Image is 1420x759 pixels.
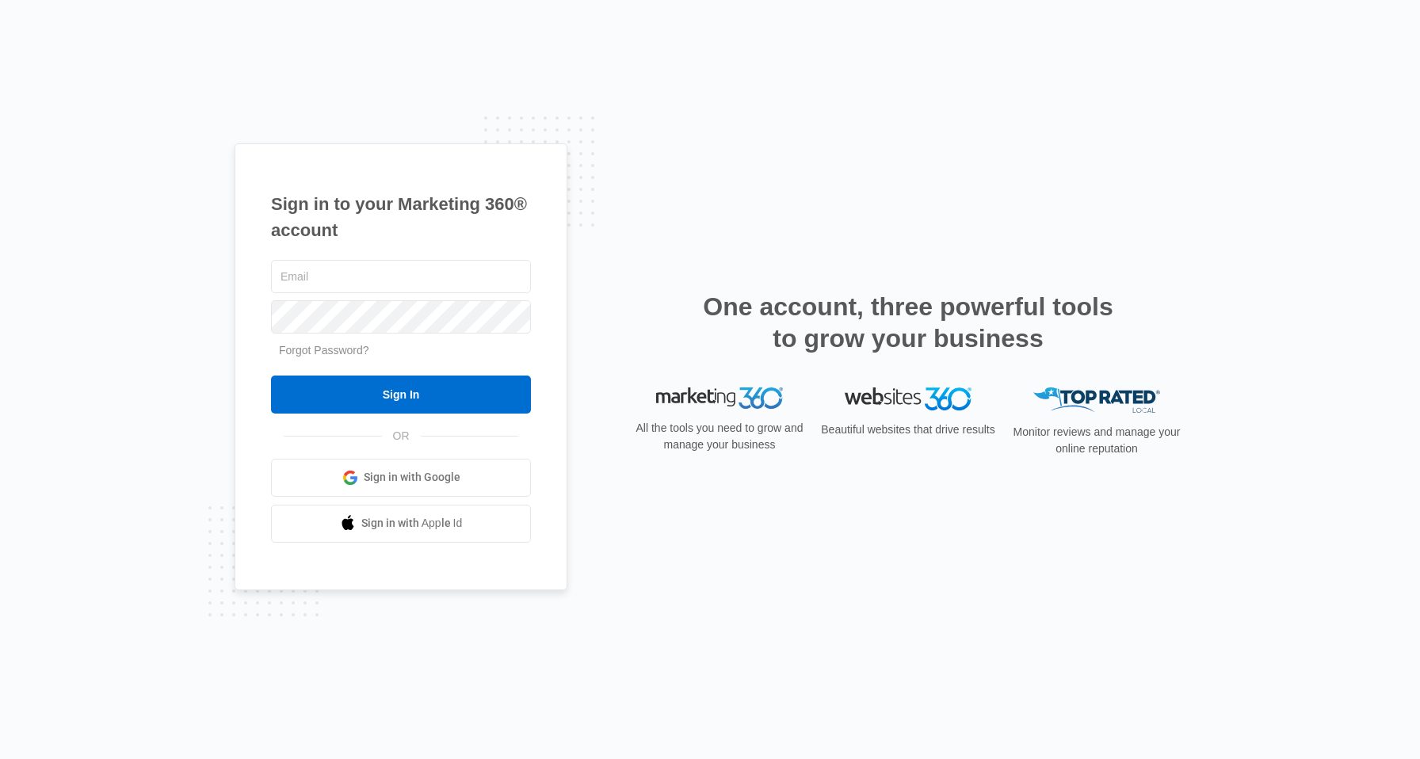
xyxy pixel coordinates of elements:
a: Sign in with Apple Id [271,505,531,543]
span: OR [382,428,421,444]
h1: Sign in to your Marketing 360® account [271,191,531,243]
h2: One account, three powerful tools to grow your business [698,291,1118,354]
input: Email [271,260,531,293]
a: Forgot Password? [279,344,369,357]
p: Beautiful websites that drive results [819,421,997,438]
p: All the tools you need to grow and manage your business [631,420,808,453]
input: Sign In [271,376,531,414]
span: Sign in with Apple Id [361,515,463,532]
img: Websites 360 [845,387,971,410]
img: Marketing 360 [656,387,783,410]
a: Sign in with Google [271,459,531,497]
p: Monitor reviews and manage your online reputation [1008,424,1185,457]
img: Top Rated Local [1033,387,1160,414]
span: Sign in with Google [364,469,460,486]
